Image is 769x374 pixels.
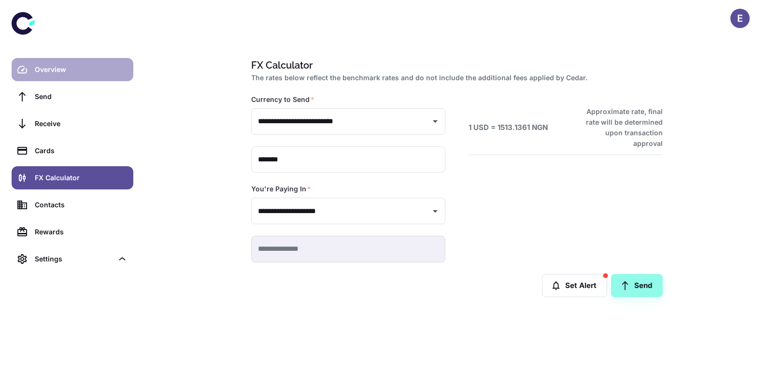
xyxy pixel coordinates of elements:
[611,274,663,297] a: Send
[730,9,750,28] button: E
[12,85,133,108] a: Send
[12,193,133,216] a: Contacts
[12,166,133,189] a: FX Calculator
[12,112,133,135] a: Receive
[251,58,659,72] h1: FX Calculator
[428,204,442,218] button: Open
[35,254,113,264] div: Settings
[428,115,442,128] button: Open
[12,139,133,162] a: Cards
[35,91,128,102] div: Send
[35,200,128,210] div: Contacts
[35,173,128,183] div: FX Calculator
[35,118,128,129] div: Receive
[35,64,128,75] div: Overview
[35,227,128,237] div: Rewards
[12,58,133,81] a: Overview
[575,106,663,149] h6: Approximate rate, final rate will be determined upon transaction approval
[35,145,128,156] div: Cards
[542,274,607,297] button: Set Alert
[12,247,133,271] div: Settings
[12,220,133,244] a: Rewards
[251,95,314,104] label: Currency to Send
[251,184,311,194] label: You're Paying In
[469,122,548,133] h6: 1 USD = 1513.1361 NGN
